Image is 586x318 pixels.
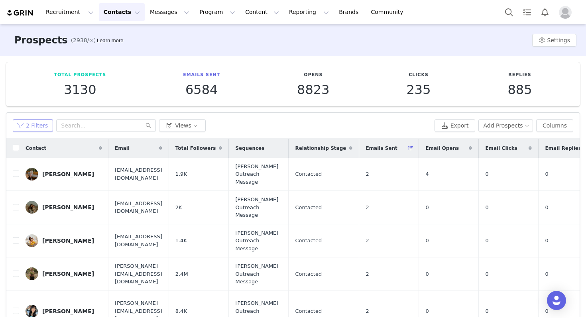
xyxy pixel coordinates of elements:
[235,196,282,219] span: [PERSON_NAME] Outreach Message
[235,163,282,186] span: [PERSON_NAME] Outreach Message
[115,145,130,152] span: Email
[6,9,34,17] img: grin logo
[183,82,220,97] p: 6584
[175,145,216,152] span: Total Followers
[366,307,369,315] span: 2
[56,119,156,132] input: Search...
[536,119,573,132] button: Columns
[366,3,412,21] a: Community
[366,204,369,212] span: 2
[485,237,488,245] span: 0
[507,72,532,79] p: Replies
[435,119,475,132] button: Export
[175,237,187,245] span: 1.4K
[425,237,429,245] span: 0
[26,234,38,247] img: 0479cccc-b28c-4e0a-b7dd-92ffd1aa93e8--s.jpg
[406,72,431,79] p: Clicks
[54,72,106,79] p: Total Prospects
[295,270,322,278] span: Contacted
[42,204,94,210] div: [PERSON_NAME]
[13,119,53,132] button: 2 Filters
[295,204,322,212] span: Contacted
[425,204,429,212] span: 0
[518,3,536,21] a: Tasks
[297,82,329,97] p: 8823
[235,262,282,286] span: [PERSON_NAME] Outreach Message
[366,170,369,178] span: 2
[26,234,102,247] a: [PERSON_NAME]
[175,170,187,178] span: 1.9K
[559,6,572,19] img: placeholder-profile.jpg
[54,82,106,97] p: 3130
[26,201,38,214] img: 03a67e4c-a714-4018-8133-332f816e1a90--s.jpg
[425,145,459,152] span: Email Opens
[26,267,102,280] a: [PERSON_NAME]
[26,267,38,280] img: 0e4735b8-130a-4772-b426-121f6e921d62.jpg
[42,171,94,177] div: [PERSON_NAME]
[175,270,188,278] span: 2.4M
[26,168,38,181] img: 01ad99ed-afba-4d5b-844c-c6fe8b029da8.jpg
[195,3,240,21] button: Program
[99,3,145,21] button: Contacts
[366,237,369,245] span: 2
[297,72,329,79] p: Opens
[366,270,369,278] span: 2
[366,145,397,152] span: Emails Sent
[532,34,576,47] button: Settings
[26,145,46,152] span: Contact
[425,270,429,278] span: 0
[26,305,38,318] img: 0f7af37c-250a-40ea-8b39-480fa8e0a37f--s.jpg
[26,168,102,181] a: [PERSON_NAME]
[284,3,334,21] button: Reporting
[26,305,102,318] a: [PERSON_NAME]
[115,166,162,182] span: [EMAIL_ADDRESS][DOMAIN_NAME]
[159,119,206,132] button: Views
[41,3,98,21] button: Recruitment
[183,72,220,79] p: Emails Sent
[334,3,366,21] a: Brands
[115,233,162,248] span: [EMAIL_ADDRESS][DOMAIN_NAME]
[26,201,102,214] a: [PERSON_NAME]
[235,229,282,253] span: [PERSON_NAME] Outreach Message
[14,33,68,47] h3: Prospects
[485,307,488,315] span: 0
[425,307,429,315] span: 0
[507,82,532,97] p: 885
[42,308,94,314] div: [PERSON_NAME]
[295,237,322,245] span: Contacted
[406,82,431,97] p: 235
[42,271,94,277] div: [PERSON_NAME]
[71,36,96,45] span: (2938/∞)
[485,204,488,212] span: 0
[175,204,182,212] span: 2K
[235,145,264,152] span: Sequences
[500,3,518,21] button: Search
[95,37,125,45] div: Tooltip anchor
[145,3,194,21] button: Messages
[295,307,322,315] span: Contacted
[42,238,94,244] div: [PERSON_NAME]
[478,119,533,132] button: Add Prospects
[547,291,566,310] div: Open Intercom Messenger
[485,145,517,152] span: Email Clicks
[295,145,346,152] span: Relationship Stage
[240,3,284,21] button: Content
[545,145,581,152] span: Email Replies
[175,307,187,315] span: 8.4K
[295,170,322,178] span: Contacted
[536,3,554,21] button: Notifications
[146,123,151,128] i: icon: search
[115,200,162,215] span: [EMAIL_ADDRESS][DOMAIN_NAME]
[485,270,488,278] span: 0
[485,170,488,178] span: 0
[115,262,162,286] span: [PERSON_NAME][EMAIL_ADDRESS][DOMAIN_NAME]
[554,6,580,19] button: Profile
[425,170,429,178] span: 4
